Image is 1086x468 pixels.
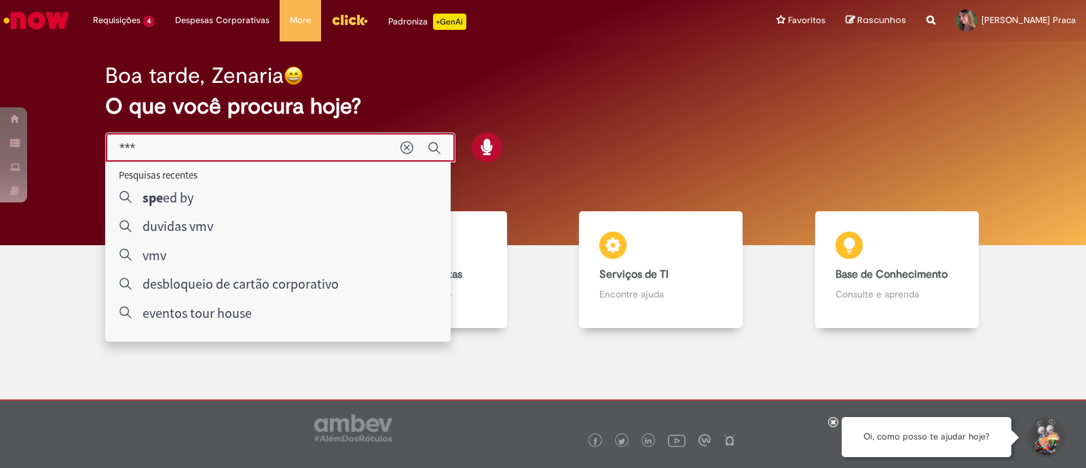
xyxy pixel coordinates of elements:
[698,434,711,446] img: logo_footer_workplace.png
[788,14,825,27] span: Favoritos
[618,438,625,445] img: logo_footer_twitter.png
[599,268,669,281] b: Serviços de TI
[543,211,779,329] a: Serviços de TI Encontre ajuda
[331,10,368,30] img: click_logo_yellow_360x200.png
[779,211,1015,329] a: Base de Conhecimento Consulte e aprenda
[1025,417,1066,458] button: Iniciar Conversa de Suporte
[388,14,466,30] div: Padroniza
[981,14,1076,26] span: [PERSON_NAME] Praca
[645,437,652,446] img: logo_footer_linkedin.png
[105,94,981,118] h2: O que você procura hoje?
[93,14,141,27] span: Requisições
[290,14,311,27] span: More
[846,14,906,27] a: Rascunhos
[599,287,722,301] p: Encontre ajuda
[314,414,392,442] img: logo_footer_ambev_rotulo_gray.png
[364,268,462,281] b: Catálogo de Ofertas
[724,434,736,446] img: logo_footer_naosei.png
[105,64,284,88] h2: Boa tarde, Zenaria
[836,268,948,281] b: Base de Conhecimento
[592,438,599,445] img: logo_footer_facebook.png
[143,16,155,27] span: 4
[1,7,71,34] img: ServiceNow
[71,211,307,329] a: Tirar dúvidas Tirar dúvidas com Lupi Assist e Gen Ai
[433,14,466,30] p: +GenAi
[284,66,303,86] img: happy-face.png
[668,431,686,449] img: logo_footer_youtube.png
[857,14,906,26] span: Rascunhos
[836,287,958,301] p: Consulte e aprenda
[175,14,269,27] span: Despesas Corporativas
[842,417,1011,457] div: Oi, como posso te ajudar hoje?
